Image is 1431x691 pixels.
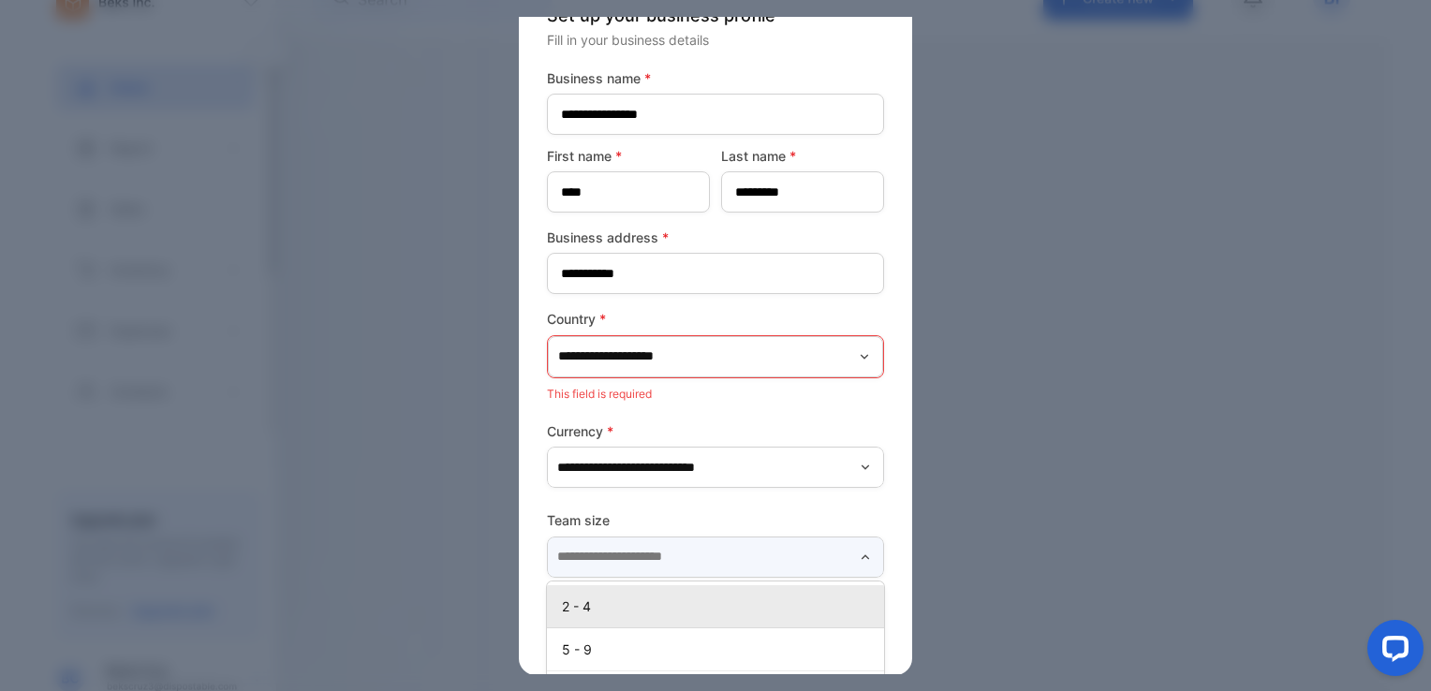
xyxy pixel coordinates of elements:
[547,510,884,530] label: Team size
[562,640,877,659] p: 5 - 9
[562,596,877,616] p: 2 - 4
[1352,612,1431,691] iframe: LiveChat chat widget
[547,309,884,329] label: Country
[547,421,884,441] label: Currency
[547,146,710,166] label: First name
[721,146,884,166] label: Last name
[547,68,884,88] label: Business name
[547,382,884,406] p: This field is required
[547,30,884,50] p: Fill in your business details
[547,228,884,247] label: Business address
